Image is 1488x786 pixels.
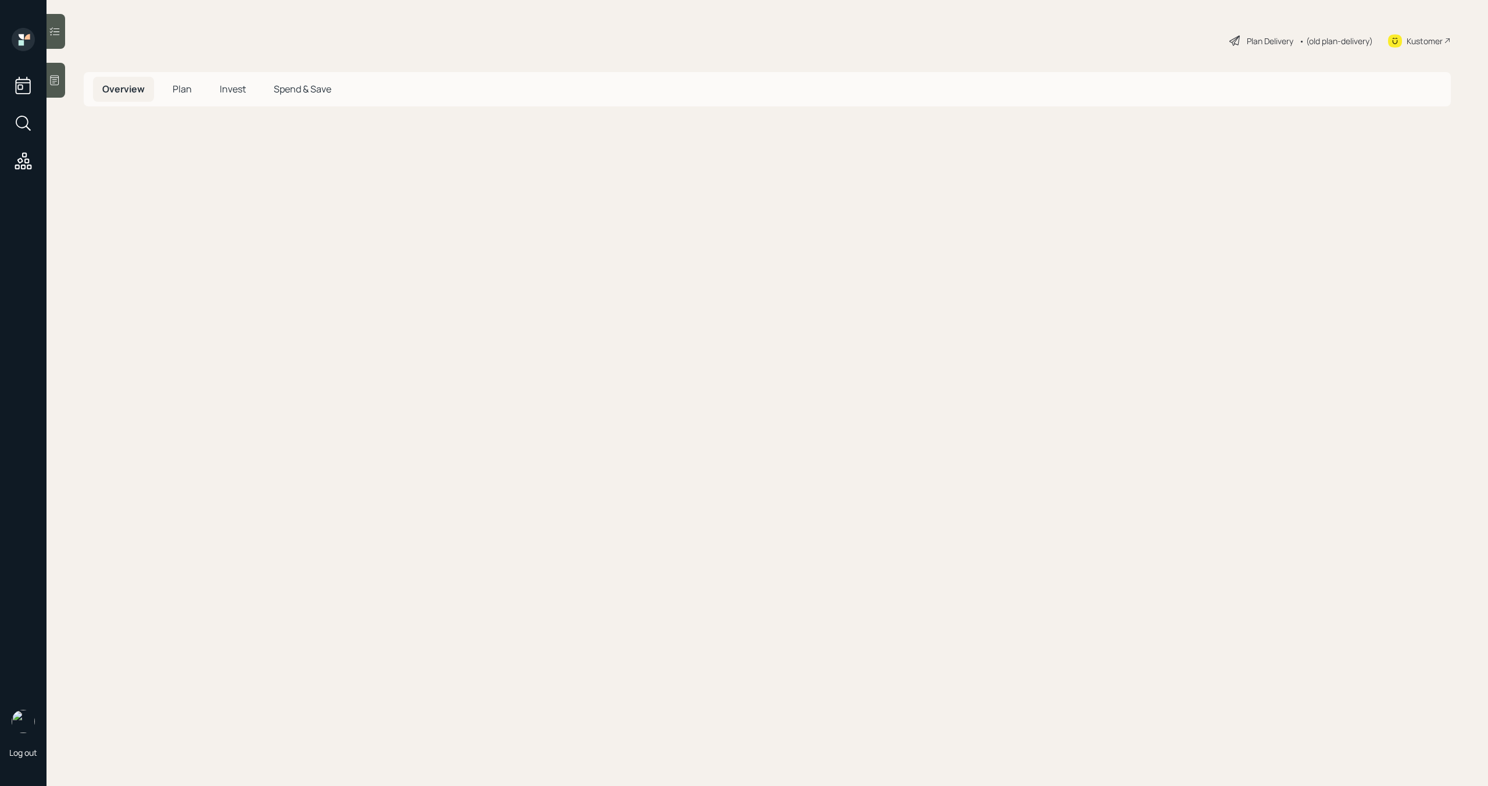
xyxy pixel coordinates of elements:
div: Plan Delivery [1247,35,1293,47]
span: Overview [102,83,145,95]
span: Invest [220,83,246,95]
div: • (old plan-delivery) [1299,35,1373,47]
div: Log out [9,747,37,758]
div: Kustomer [1407,35,1443,47]
span: Spend & Save [274,83,331,95]
span: Plan [173,83,192,95]
img: michael-russo-headshot.png [12,710,35,733]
